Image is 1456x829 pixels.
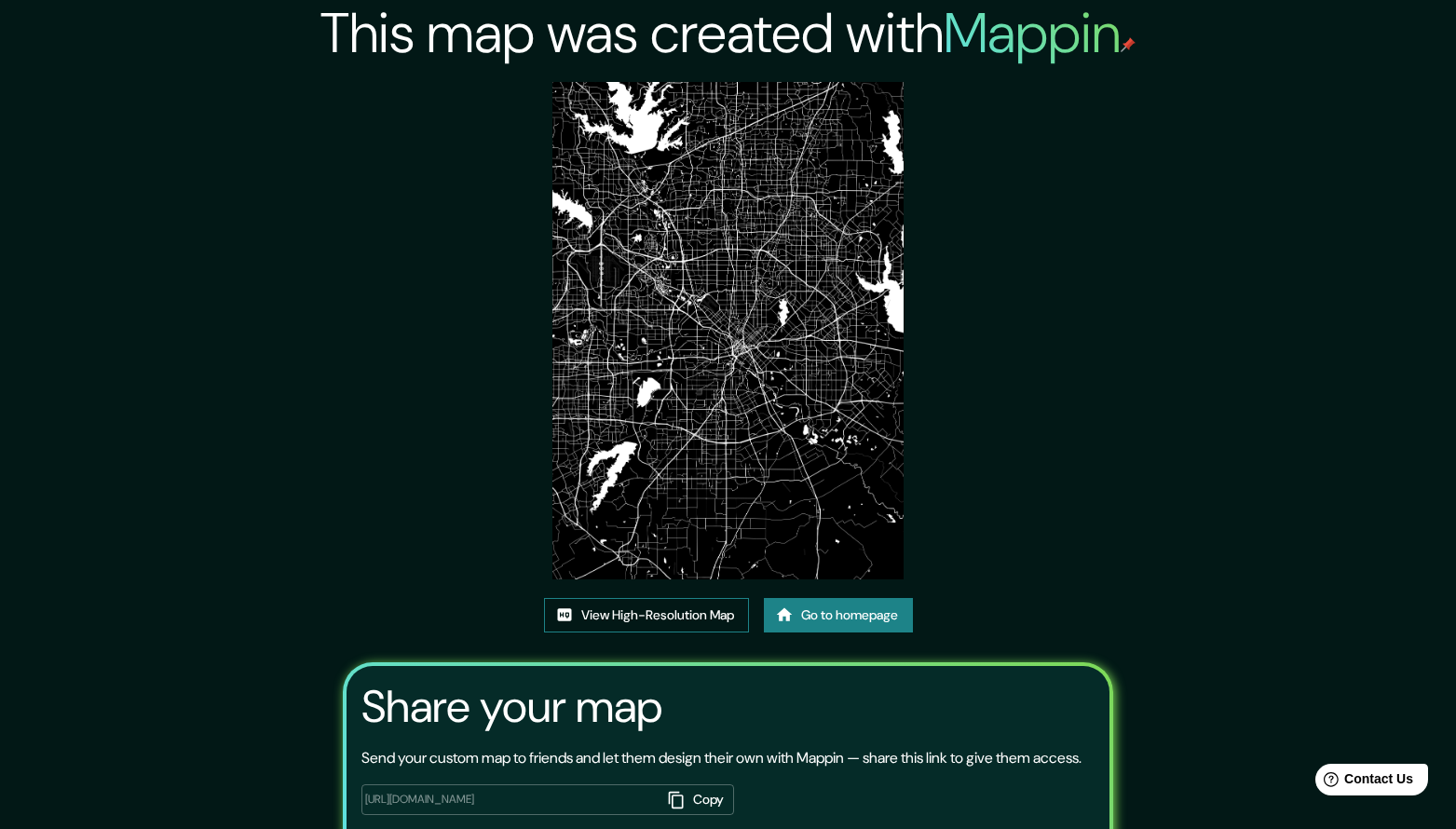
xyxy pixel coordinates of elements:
a: Go to homepage [764,598,913,632]
button: Copy [661,784,734,815]
p: Send your custom map to friends and let them design their own with Mappin — share this link to gi... [361,747,1082,769]
iframe: Help widget launcher [1290,756,1436,809]
h3: Share your map [361,681,662,733]
a: View High-Resolution Map [544,598,749,632]
img: mappin-pin [1121,37,1136,52]
img: created-map [552,82,905,579]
